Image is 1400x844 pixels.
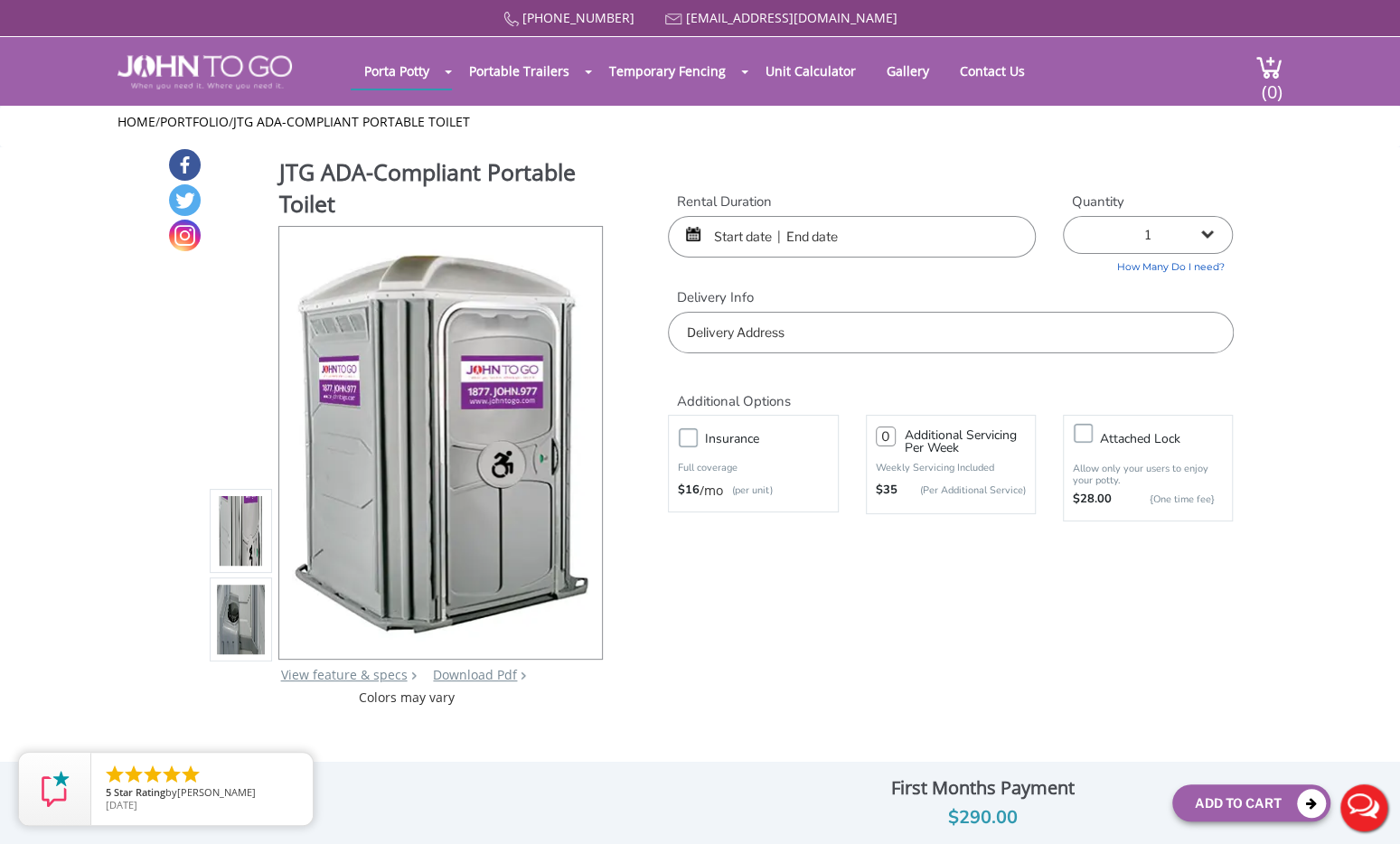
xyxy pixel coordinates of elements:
li:  [123,764,145,785]
a: Facebook [169,149,201,181]
ul: / / [117,113,1283,131]
div: /mo [678,482,828,500]
h3: Additional Servicing Per Week [905,429,1026,455]
a: Twitter [169,184,201,216]
a: Portfolio [160,113,229,130]
a: [PHONE_NUMBER] [522,9,634,26]
img: Product [217,409,266,835]
label: Rental Duration [668,192,1036,211]
label: Quantity [1063,192,1233,211]
a: Unit Calculator [752,53,869,89]
div: Colors may vary [210,689,605,707]
img: Call [503,12,519,27]
div: First Months Payment [807,773,1158,803]
label: Delivery Info [668,288,1233,307]
button: Add To Cart [1172,784,1330,821]
a: Porta Potty [351,53,443,89]
a: JTG ADA-Compliant Portable Toilet [233,113,470,130]
a: View feature & specs [281,666,408,683]
input: Delivery Address [668,312,1233,353]
strong: $16 [678,482,700,500]
p: (per unit) [723,482,773,500]
img: cart a [1255,55,1283,80]
img: right arrow icon [411,671,417,680]
a: Contact Us [946,53,1038,89]
li:  [180,764,202,785]
a: Download Pdf [433,666,517,683]
a: [EMAIL_ADDRESS][DOMAIN_NAME] [686,9,897,26]
button: Live Chat [1328,772,1400,844]
p: {One time fee} [1121,491,1214,509]
img: Mail [665,14,682,25]
a: Temporary Fencing [596,53,739,89]
input: Start date | End date [668,216,1036,258]
a: Gallery [873,53,943,89]
p: Allow only your users to enjoy your potty. [1073,463,1223,486]
h1: JTG ADA-Compliant Portable Toilet [279,156,605,224]
strong: $35 [876,482,897,500]
img: Review Rating [37,771,73,807]
img: Product [292,227,589,652]
a: Portable Trailers [456,53,583,89]
img: JOHN to go [117,55,292,89]
input: 0 [876,427,896,446]
a: How Many Do I need? [1063,254,1233,275]
h3: Insurance [705,427,846,450]
span: [PERSON_NAME] [177,785,256,799]
img: Product [217,321,266,746]
li:  [104,764,126,785]
span: 5 [106,785,111,799]
a: Instagram [169,220,201,251]
li:  [142,764,164,785]
h3: Attached lock [1100,427,1241,450]
p: Weekly Servicing Included [876,461,1026,474]
strong: $28.00 [1073,491,1112,509]
span: [DATE] [106,798,137,811]
div: $290.00 [807,803,1158,832]
a: Home [117,113,155,130]
span: Star Rating [114,785,165,799]
p: (Per Additional Service) [897,483,1026,497]
li:  [161,764,183,785]
img: chevron.png [521,671,526,680]
span: by [106,787,298,800]
h2: Additional Options [668,371,1233,410]
p: Full coverage [678,459,828,477]
span: (0) [1261,65,1283,104]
